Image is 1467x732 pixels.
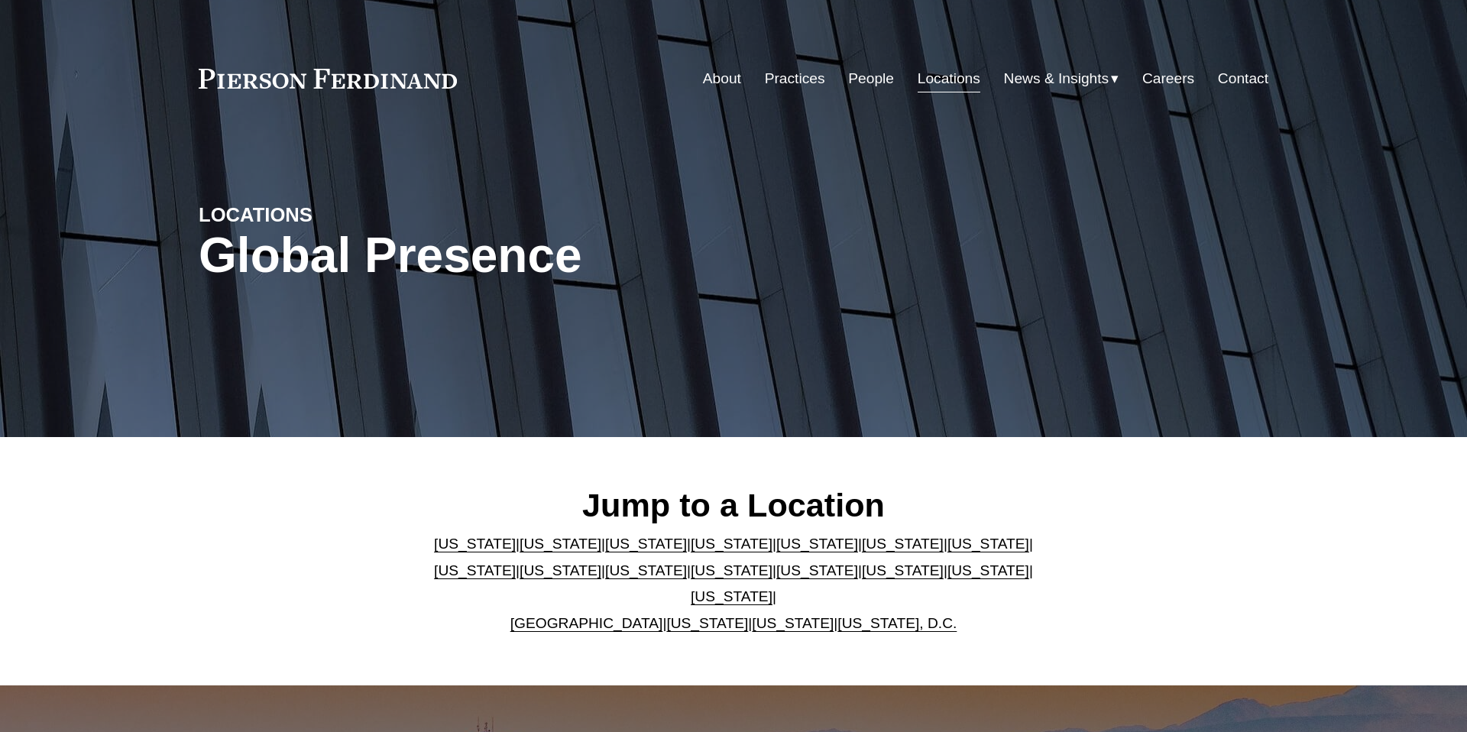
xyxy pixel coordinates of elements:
[691,562,772,578] a: [US_STATE]
[1218,64,1268,93] a: Contact
[1142,64,1194,93] a: Careers
[776,562,858,578] a: [US_STATE]
[520,536,601,552] a: [US_STATE]
[765,64,825,93] a: Practices
[1004,66,1109,92] span: News & Insights
[605,536,687,552] a: [US_STATE]
[947,562,1029,578] a: [US_STATE]
[520,562,601,578] a: [US_STATE]
[666,615,748,631] a: [US_STATE]
[918,64,980,93] a: Locations
[434,562,516,578] a: [US_STATE]
[422,485,1046,525] h2: Jump to a Location
[605,562,687,578] a: [US_STATE]
[776,536,858,552] a: [US_STATE]
[691,588,772,604] a: [US_STATE]
[837,615,957,631] a: [US_STATE], D.C.
[434,536,516,552] a: [US_STATE]
[510,615,663,631] a: [GEOGRAPHIC_DATA]
[862,536,944,552] a: [US_STATE]
[422,531,1046,636] p: | | | | | | | | | | | | | | | | | |
[691,536,772,552] a: [US_STATE]
[199,202,466,227] h4: LOCATIONS
[752,615,834,631] a: [US_STATE]
[199,228,912,283] h1: Global Presence
[1004,64,1119,93] a: folder dropdown
[947,536,1029,552] a: [US_STATE]
[703,64,741,93] a: About
[862,562,944,578] a: [US_STATE]
[848,64,894,93] a: People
